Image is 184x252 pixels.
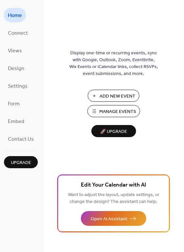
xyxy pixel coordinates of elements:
span: Add New Event [100,93,135,100]
span: Home [8,10,22,21]
span: Views [8,46,22,56]
span: Connect [8,28,28,39]
a: Embed [4,114,28,128]
span: Design [8,63,24,74]
a: Connect [4,26,32,40]
a: Contact Us [4,132,38,146]
span: Upgrade [11,159,31,166]
span: Edit Your Calendar with AI [81,181,146,190]
a: Home [4,8,26,22]
button: Open AI Assistant [81,211,146,226]
a: Design [4,61,28,75]
button: 🚀 Upgrade [91,125,136,137]
button: Upgrade [4,156,38,168]
span: Open AI Assistant [91,216,127,223]
span: Form [8,99,20,109]
span: Settings [8,81,28,92]
span: Want to adjust the layout, update settings, or change the design? The assistant can help. [68,190,159,206]
span: Contact Us [8,134,34,145]
button: Add New Event [88,90,139,102]
a: Settings [4,79,32,93]
span: 🚀 Upgrade [95,127,132,136]
button: Manage Events [87,105,140,117]
span: Display one-time or recurring events, sync with Google, Outlook, Zoom, Eventbrite, Wix Events or ... [69,50,158,77]
a: Views [4,43,26,58]
span: Embed [8,117,24,127]
span: Manage Events [99,108,136,115]
a: Form [4,96,24,111]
